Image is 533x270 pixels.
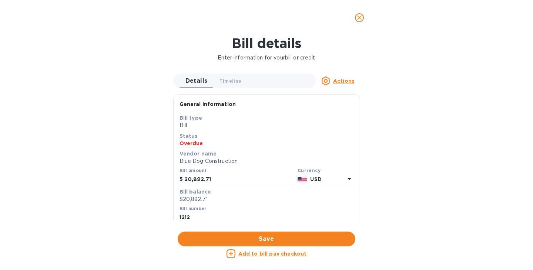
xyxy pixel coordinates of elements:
label: Bill number [180,206,206,211]
span: Save [184,235,349,243]
b: USD [310,176,321,182]
span: Timeline [219,77,242,85]
b: Status [180,133,198,139]
b: General information [180,101,236,107]
span: Details [185,76,208,86]
img: USD [298,177,308,182]
b: Bill type [180,115,202,121]
u: Actions [333,78,354,84]
button: close [351,9,368,27]
b: Currency [298,168,321,173]
p: Blue Dog Construction [180,157,354,165]
button: Save [178,232,355,246]
h1: Bill details [6,35,527,51]
u: Add to bill pay checkout [238,251,307,257]
p: Bill [180,122,354,129]
p: $20,892.71 [180,195,354,203]
p: Enter information for your bill or credit [6,54,527,62]
div: $ [180,174,184,185]
input: Enter bill number [180,212,354,223]
input: $ Enter bill amount [184,174,295,185]
label: Bill amount [180,169,206,173]
b: Bill balance [180,189,211,195]
p: Overdue [180,140,354,147]
b: Vendor name [180,151,217,157]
